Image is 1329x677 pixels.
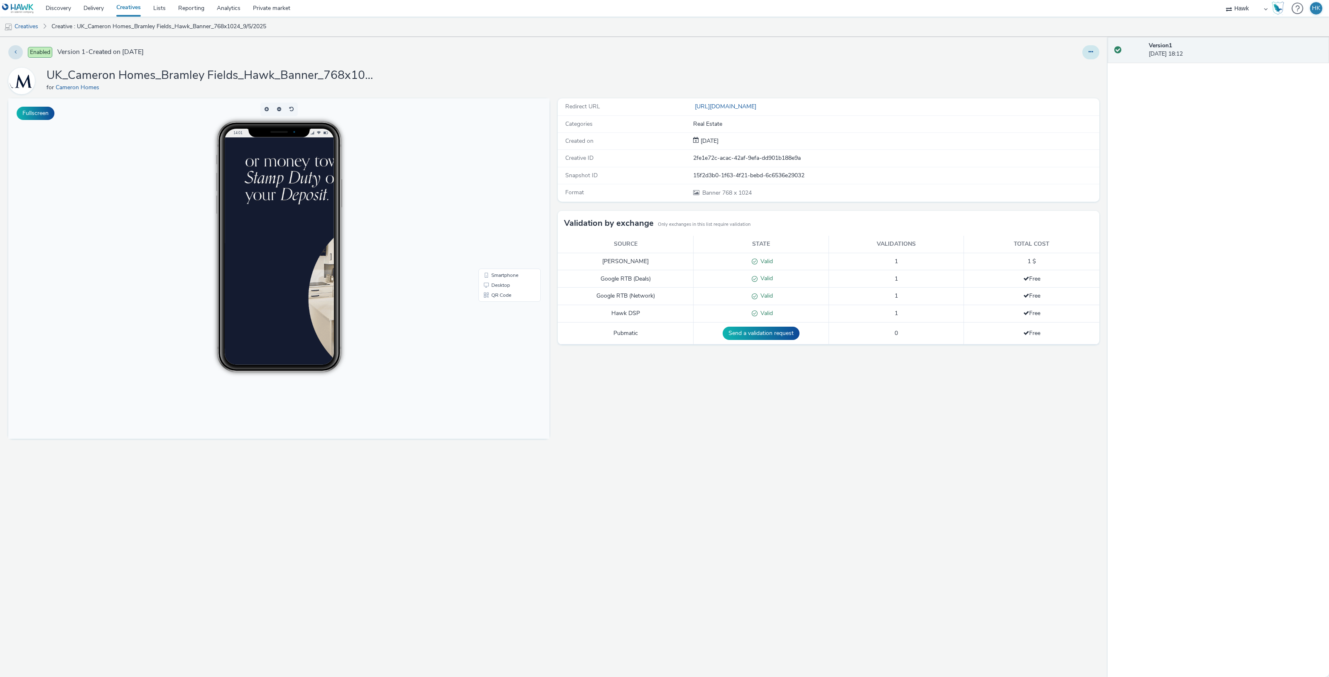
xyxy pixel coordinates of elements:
[1149,42,1322,59] div: [DATE] 18:12
[1272,2,1284,15] img: Hawk Academy
[47,83,56,91] span: for
[758,292,773,300] span: Valid
[558,288,693,305] td: Google RTB (Network)
[895,257,898,265] span: 1
[693,154,1099,162] div: 2fe1e72c-acac-42af-9efa-dd901b188e9a
[1023,275,1040,283] span: Free
[216,39,439,337] img: Advertisement preview
[47,68,379,83] h1: UK_Cameron Homes_Bramley Fields_Hawk_Banner_768x1024_9/5/2025
[895,292,898,300] span: 1
[895,329,898,337] span: 0
[565,120,593,128] span: Categories
[701,189,752,197] span: 768 x 1024
[964,236,1099,253] th: Total cost
[565,171,598,179] span: Snapshot ID
[693,236,829,253] th: State
[565,137,593,145] span: Created on
[1023,292,1040,300] span: Free
[558,305,693,323] td: Hawk DSP
[1027,257,1036,265] span: 1 $
[702,189,722,197] span: Banner
[558,270,693,288] td: Google RTB (Deals)
[4,23,12,31] img: mobile
[57,47,144,57] span: Version 1 - Created on [DATE]
[829,236,964,253] th: Validations
[28,47,52,58] span: Enabled
[758,309,773,317] span: Valid
[558,236,693,253] th: Source
[564,217,654,230] h3: Validation by exchange
[483,184,502,189] span: Desktop
[225,32,234,37] span: 14:01
[565,103,600,110] span: Redirect URL
[483,174,510,179] span: Smartphone
[758,257,773,265] span: Valid
[895,275,898,283] span: 1
[472,172,531,182] li: Smartphone
[723,327,799,340] button: Send a validation request
[895,309,898,317] span: 1
[472,182,531,192] li: Desktop
[2,3,34,14] img: undefined Logo
[1272,2,1287,15] a: Hawk Academy
[558,253,693,270] td: [PERSON_NAME]
[10,69,34,93] img: Cameron Homes
[8,77,38,85] a: Cameron Homes
[56,83,103,91] a: Cameron Homes
[699,137,718,145] span: [DATE]
[658,221,750,228] small: Only exchanges in this list require validation
[1312,2,1320,15] div: HK
[558,322,693,344] td: Pubmatic
[483,194,503,199] span: QR Code
[699,137,718,145] div: Creation 05 September 2025, 18:12
[1149,42,1172,49] strong: Version 1
[565,154,593,162] span: Creative ID
[693,171,1099,180] div: 15f2d3b0-1f63-4f21-bebd-6c6536e29032
[1023,309,1040,317] span: Free
[565,188,584,196] span: Format
[472,192,531,202] li: QR Code
[17,107,54,120] button: Fullscreen
[693,120,1099,128] div: Real Estate
[1023,329,1040,337] span: Free
[693,103,760,110] a: [URL][DOMAIN_NAME]
[47,17,270,37] a: Creative : UK_Cameron Homes_Bramley Fields_Hawk_Banner_768x1024_9/5/2025
[758,274,773,282] span: Valid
